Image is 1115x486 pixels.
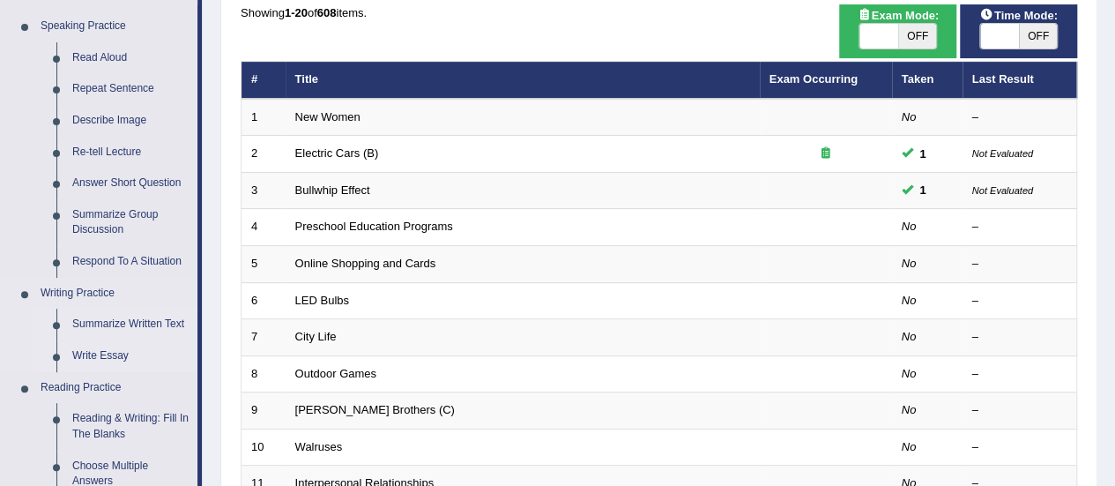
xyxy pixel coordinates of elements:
a: Electric Cars (B) [295,146,379,160]
th: Last Result [963,62,1077,99]
span: Exam Mode: [851,6,946,25]
a: Walruses [295,440,343,453]
div: – [972,109,1067,126]
td: 9 [242,393,286,430]
a: Exam Occurring [769,72,858,86]
div: Exam occurring question [769,146,882,162]
td: 4 [242,209,286,246]
small: Not Evaluated [972,185,1033,196]
a: Outdoor Games [295,367,377,380]
a: Write Essay [64,340,197,372]
a: [PERSON_NAME] Brothers (C) [295,403,455,416]
div: – [972,402,1067,419]
td: 6 [242,282,286,319]
td: 8 [242,355,286,393]
th: Title [286,62,760,99]
th: Taken [892,62,963,99]
span: Time Mode: [973,6,1065,25]
span: OFF [898,24,937,49]
a: Speaking Practice [33,11,197,42]
em: No [902,257,917,270]
a: Summarize Group Discussion [64,199,197,246]
a: Read Aloud [64,42,197,74]
td: 2 [242,136,286,173]
span: OFF [1019,24,1058,49]
div: Show exams occurring in exams [839,4,956,58]
div: – [972,366,1067,383]
a: LED Bulbs [295,294,349,307]
div: – [972,329,1067,346]
em: No [902,220,917,233]
td: 7 [242,319,286,356]
td: 1 [242,99,286,136]
a: Summarize Written Text [64,309,197,340]
div: – [972,439,1067,456]
b: 1-20 [285,6,308,19]
a: Describe Image [64,105,197,137]
span: You can still take this question [913,181,933,199]
em: No [902,440,917,453]
a: Answer Short Question [64,168,197,199]
a: Reading Practice [33,372,197,404]
td: 10 [242,429,286,466]
a: Repeat Sentence [64,73,197,105]
a: Preschool Education Programs [295,220,453,233]
em: No [902,403,917,416]
span: You can still take this question [913,145,933,163]
a: Online Shopping and Cards [295,257,436,270]
em: No [902,330,917,343]
th: # [242,62,286,99]
div: – [972,219,1067,236]
a: Reading & Writing: Fill In The Blanks [64,403,197,450]
a: Bullwhip Effect [295,183,370,197]
div: – [972,256,1067,273]
a: New Women [295,110,361,123]
small: Not Evaluated [972,148,1033,159]
a: City Life [295,330,337,343]
a: Re-tell Lecture [64,137,197,168]
a: Respond To A Situation [64,246,197,278]
div: Showing of items. [241,4,1077,21]
em: No [902,294,917,307]
td: 3 [242,172,286,209]
a: Writing Practice [33,278,197,310]
div: – [972,293,1067,310]
b: 608 [317,6,337,19]
em: No [902,110,917,123]
td: 5 [242,246,286,283]
em: No [902,367,917,380]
